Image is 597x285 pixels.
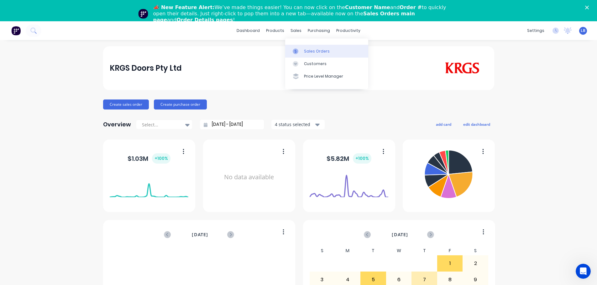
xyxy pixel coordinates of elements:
div: Overview [103,118,131,131]
button: Create purchase order [154,99,207,109]
div: 4 status selected [275,121,314,128]
div: + 100 % [353,153,371,164]
div: 1 [437,256,463,271]
button: 4 status selected [271,120,325,129]
div: purchasing [305,26,333,35]
span: [DATE] [392,231,408,238]
a: Sales Orders [285,45,368,57]
div: S [309,246,335,255]
b: Customer Name [345,4,390,10]
img: KRGS Doors Pty Ltd [443,62,481,74]
iframe: Intercom live chat [576,264,591,279]
a: Price Level Manager [285,70,368,83]
div: T [360,246,386,255]
img: Factory [11,26,21,35]
div: products [263,26,287,35]
span: LB [581,28,585,33]
div: M [335,246,361,255]
div: Sales Orders [304,48,330,54]
div: T [411,246,437,255]
div: 2 [463,256,488,271]
b: Order # [400,4,422,10]
div: $ 5.82M [327,153,371,164]
div: S [463,246,488,255]
span: [DATE] [192,231,208,238]
b: 📣 New Feature Alert: [153,4,215,10]
div: productivity [333,26,364,35]
div: settings [524,26,547,35]
img: Profile image for Team [138,9,148,19]
div: Price Level Manager [304,74,343,79]
div: KRGS Doors Pty Ltd [110,62,182,74]
div: Close [585,6,591,9]
button: Create sales order [103,99,149,109]
button: edit dashboard [459,120,494,128]
div: $ 1.03M [128,153,170,164]
div: F [437,246,463,255]
b: Sales Orders main page [153,11,415,23]
a: dashboard [233,26,263,35]
div: Customers [304,61,327,67]
div: W [386,246,412,255]
div: + 100 % [152,153,170,164]
a: Customers [285,58,368,70]
div: No data available [210,148,288,207]
button: add card [432,120,455,128]
div: We’ve made things easier! You can now click on the and to quickly open their details. Just right-... [153,4,449,23]
div: sales [287,26,305,35]
b: Order Details pages [176,17,233,23]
